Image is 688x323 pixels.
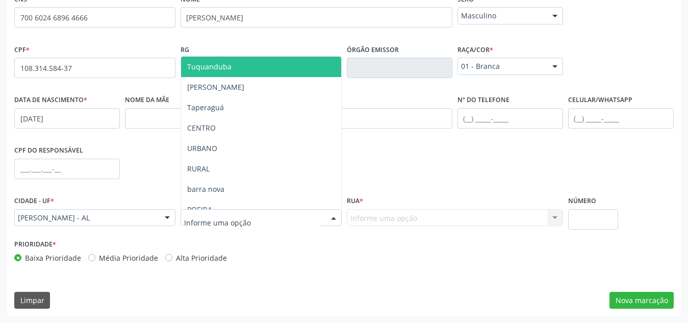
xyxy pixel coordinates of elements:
span: POEIRA [187,205,212,214]
label: Cidade - UF [14,193,54,209]
span: barra nova [187,184,224,194]
span: CENTRO [187,123,216,133]
input: __/__/____ [14,108,120,129]
span: 01 - Branca [461,61,542,71]
label: Média Prioridade [99,253,158,263]
span: Masculino [461,11,542,21]
label: Data de nascimento [14,92,87,108]
input: ___.___.___-__ [14,159,120,179]
span: Tuquanduba [187,62,232,71]
span: none [125,10,170,21]
label: Rua [347,193,363,209]
label: CPF [14,42,30,58]
label: Órgão emissor [347,42,399,58]
span: none [125,60,170,71]
label: RG [181,42,189,58]
label: Alta Prioridade [176,253,227,263]
span: [PERSON_NAME] [187,82,244,92]
label: Nome da mãe [125,92,169,108]
label: Nº do Telefone [457,92,509,108]
input: Informe uma opção [184,213,321,233]
label: CPF do responsável [14,143,83,159]
label: Baixa Prioridade [25,253,81,263]
button: Nova marcação [609,292,674,309]
label: Número [568,193,596,209]
span: URBANO [187,143,217,153]
input: (__) _____-_____ [568,108,674,129]
span: Taperaguá [187,103,224,112]
span: RURAL [187,164,210,173]
input: (__) _____-_____ [457,108,563,129]
label: Raça/cor [457,42,493,58]
label: Prioridade [14,237,56,253]
label: Celular/WhatsApp [568,92,632,108]
span: [PERSON_NAME] - AL [18,213,155,223]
